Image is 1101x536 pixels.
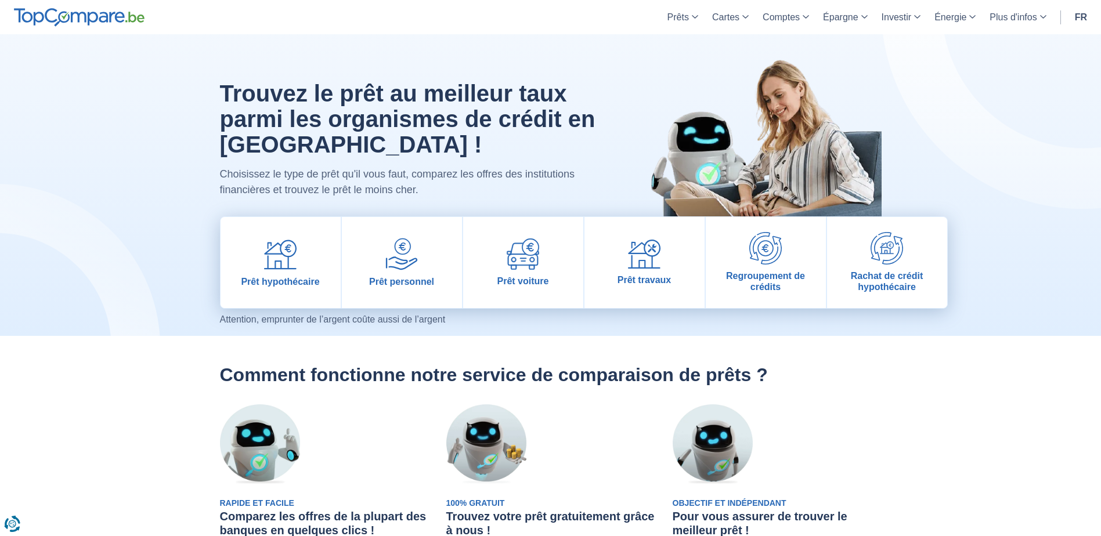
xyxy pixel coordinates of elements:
[628,240,660,269] img: Prêt travaux
[14,8,145,27] img: TopCompare
[827,217,947,308] a: Rachat de crédit hypothécaire
[221,217,341,308] a: Prêt hypothécaire
[342,217,462,308] a: Prêt personnel
[220,81,599,157] h1: Trouvez le prêt au meilleur taux parmi les organismes de crédit en [GEOGRAPHIC_DATA] !
[241,276,319,287] span: Prêt hypothécaire
[706,217,826,308] a: Regroupement de crédits
[749,232,782,265] img: Regroupement de crédits
[507,238,539,270] img: Prêt voiture
[673,404,753,484] img: Objectif et Indépendant
[220,498,294,508] span: Rapide et Facile
[618,274,672,285] span: Prêt travaux
[710,270,821,292] span: Regroupement de crédits
[385,238,418,270] img: Prêt personnel
[220,166,599,198] p: Choisissez le type de prêt qu'il vous faut, comparez les offres des institutions financières et t...
[446,404,526,484] img: 100% Gratuit
[446,498,505,508] span: 100% Gratuit
[832,270,943,292] span: Rachat de crédit hypothécaire
[584,217,705,308] a: Prêt travaux
[463,217,583,308] a: Prêt voiture
[871,232,903,265] img: Rachat de crédit hypothécaire
[497,276,549,287] span: Prêt voiture
[626,34,882,258] img: image-hero
[220,364,882,386] h2: Comment fonctionne notre service de comparaison de prêts ?
[369,276,434,287] span: Prêt personnel
[220,404,300,484] img: Rapide et Facile
[264,238,297,270] img: Prêt hypothécaire
[673,498,786,508] span: Objectif et Indépendant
